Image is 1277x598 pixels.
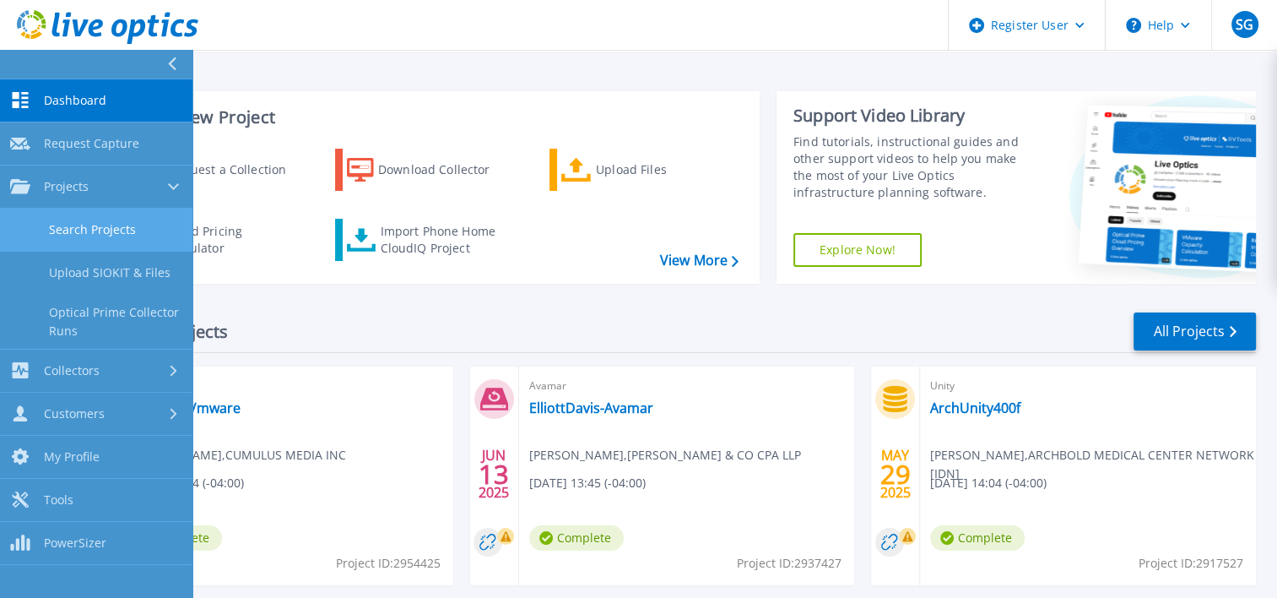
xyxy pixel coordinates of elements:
span: Project ID: 2937427 [737,554,841,573]
span: Dashboard [44,93,106,108]
a: Explore Now! [793,233,922,267]
div: MAY 2025 [879,443,912,505]
span: Avamar [529,377,845,395]
a: Download Collector [335,149,523,191]
a: View More [660,253,739,269]
span: Complete [930,525,1025,551]
span: Request Capture [44,136,139,151]
div: Find tutorials, instructional guides and other support videos to help you make the most of your L... [793,133,1034,201]
div: Request a Collection [168,153,303,187]
div: Upload Files [596,153,731,187]
span: Customers [44,406,105,421]
a: All Projects [1134,313,1256,351]
span: [DATE] 13:45 (-04:00) [529,474,646,492]
div: Support Video Library [793,105,1034,127]
span: Project ID: 2954425 [336,554,441,573]
a: Request a Collection [120,149,308,191]
span: Optical Prime [127,377,443,395]
span: PowerSizer [44,535,106,551]
span: Tools [44,492,73,508]
span: 29 [880,467,911,481]
a: ArchUnity400f [930,400,1020,416]
span: My Profile [44,449,100,465]
a: Upload Files [549,149,738,191]
h3: Start a New Project [120,108,738,127]
span: Complete [529,525,624,551]
div: Cloud Pricing Calculator [165,223,300,257]
a: ElliottDavis-Avamar [529,400,653,416]
div: Download Collector [378,153,513,187]
div: JUN 2025 [478,443,510,505]
span: 13 [479,467,509,481]
span: [PERSON_NAME] , [PERSON_NAME] & CO CPA LLP [529,446,801,465]
div: Import Phone Home CloudIQ Project [380,223,511,257]
span: Collectors [44,363,100,378]
span: [DATE] 14:04 (-04:00) [930,474,1047,492]
span: [PERSON_NAME] , ARCHBOLD MEDICAL CENTER NETWORK [IDN] [930,446,1256,483]
span: SG [1236,18,1253,31]
span: Projects [44,179,89,194]
span: Project ID: 2917527 [1139,554,1243,573]
span: [PERSON_NAME] , CUMULUS MEDIA INC [127,446,346,465]
span: Unity [930,377,1246,395]
a: Cloud Pricing Calculator [120,219,308,261]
